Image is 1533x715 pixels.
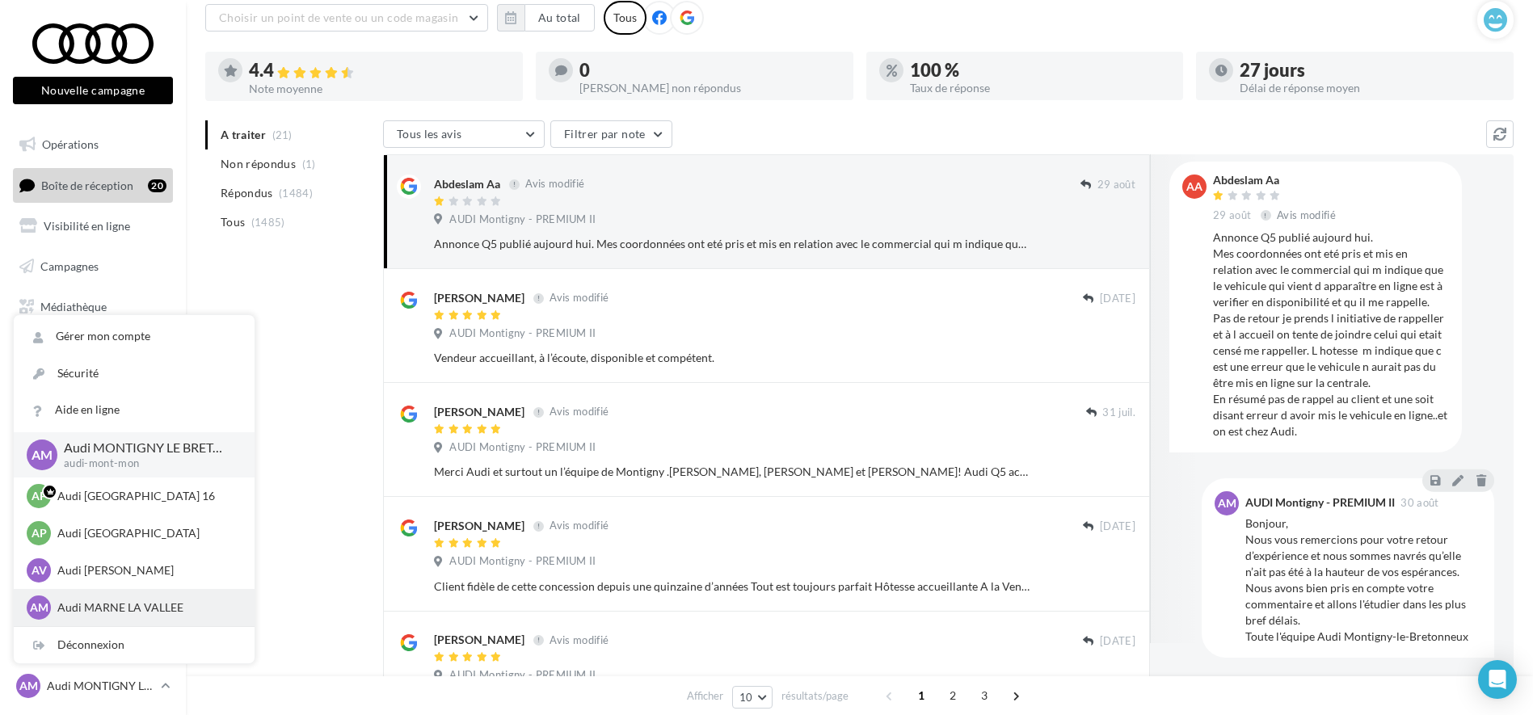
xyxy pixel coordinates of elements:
[524,4,595,32] button: Au total
[221,214,245,230] span: Tous
[1097,178,1135,192] span: 29 août
[397,127,462,141] span: Tous les avis
[908,683,934,709] span: 1
[219,11,458,24] span: Choisir un point de vente ou un code magasin
[205,4,488,32] button: Choisir un point de vente ou un code magasin
[525,178,584,191] span: Avis modifié
[1240,61,1501,79] div: 27 jours
[14,355,255,392] a: Sécurité
[57,562,235,578] p: Audi [PERSON_NAME]
[1213,229,1449,440] div: Annonce Q5 publié aujourd hui. Mes coordonnées ont eté pris et mis en relation avec le commercial...
[739,691,753,704] span: 10
[971,683,997,709] span: 3
[249,61,510,80] div: 4.4
[14,627,255,663] div: Déconnexion
[44,219,130,233] span: Visibilité en ligne
[550,120,672,148] button: Filtrer par note
[1478,660,1517,699] div: Open Intercom Messenger
[1245,497,1395,508] div: AUDI Montigny - PREMIUM II
[579,61,840,79] div: 0
[10,290,176,324] a: Médiathèque
[497,4,595,32] button: Au total
[434,518,524,534] div: [PERSON_NAME]
[40,259,99,273] span: Campagnes
[32,488,47,504] span: AP
[449,668,596,683] span: AUDI Montigny - PREMIUM II
[14,392,255,428] a: Aide en ligne
[1240,82,1501,94] div: Délai de réponse moyen
[434,350,1030,366] div: Vendeur accueillant, à l’écoute, disponible et compétent.
[64,439,229,457] p: Audi MONTIGNY LE BRETONNE
[550,292,609,305] span: Avis modifié
[57,599,235,616] p: Audi MARNE LA VALLEE
[148,179,166,192] div: 20
[32,445,53,464] span: AM
[449,326,596,341] span: AUDI Montigny - PREMIUM II
[1100,519,1135,534] span: [DATE]
[10,330,176,377] a: PLV et print personnalisable
[41,178,133,191] span: Boîte de réception
[10,128,176,162] a: Opérations
[1400,498,1438,508] span: 30 août
[940,683,966,709] span: 2
[434,464,1030,480] div: Merci Audi et surtout un l’équipe de Montigny .[PERSON_NAME], [PERSON_NAME] et [PERSON_NAME]! Aud...
[449,554,596,569] span: AUDI Montigny - PREMIUM II
[221,156,296,172] span: Non répondus
[57,488,235,504] p: Audi [GEOGRAPHIC_DATA] 16
[687,688,723,704] span: Afficher
[42,137,99,151] span: Opérations
[604,1,646,35] div: Tous
[434,632,524,648] div: [PERSON_NAME]
[434,290,524,306] div: [PERSON_NAME]
[550,406,609,418] span: Avis modifié
[449,212,596,227] span: AUDI Montigny - PREMIUM II
[1100,634,1135,649] span: [DATE]
[1245,515,1481,645] div: Bonjour, Nous vous remercions pour votre retour d’expérience et nous sommes navrés qu’elle n’ait ...
[434,404,524,420] div: [PERSON_NAME]
[47,678,154,694] p: Audi MONTIGNY LE BRETONNE
[579,82,840,94] div: [PERSON_NAME] non répondus
[449,440,596,455] span: AUDI Montigny - PREMIUM II
[19,678,38,694] span: AM
[10,250,176,284] a: Campagnes
[1100,292,1135,306] span: [DATE]
[1218,495,1236,511] span: AM
[251,216,285,229] span: (1485)
[57,525,235,541] p: Audi [GEOGRAPHIC_DATA]
[1213,208,1251,223] span: 29 août
[383,120,545,148] button: Tous les avis
[13,77,173,104] button: Nouvelle campagne
[1277,208,1336,221] span: Avis modifié
[434,578,1030,595] div: Client fidèle de cette concession depuis une quinzaine d’années Tout est toujours parfait Hôtesse...
[910,82,1171,94] div: Taux de réponse
[302,158,316,170] span: (1)
[40,299,107,313] span: Médiathèque
[279,187,313,200] span: (1484)
[10,209,176,243] a: Visibilité en ligne
[434,176,500,192] div: Abdeslam Aa
[32,562,47,578] span: AV
[1102,406,1135,420] span: 31 juil.
[550,633,609,646] span: Avis modifié
[434,236,1030,252] div: Annonce Q5 publié aujourd hui. Mes coordonnées ont eté pris et mis en relation avec le commercial...
[221,185,273,201] span: Répondus
[1213,175,1339,186] div: Abdeslam Aa
[10,168,176,203] a: Boîte de réception20
[64,456,229,471] p: audi-mont-mon
[781,688,849,704] span: résultats/page
[13,671,173,701] a: AM Audi MONTIGNY LE BRETONNE
[14,318,255,355] a: Gérer mon compte
[910,61,1171,79] div: 100 %
[249,83,510,95] div: Note moyenne
[32,525,47,541] span: AP
[550,519,609,532] span: Avis modifié
[732,686,773,709] button: 10
[1186,179,1202,195] span: AA
[30,599,48,616] span: AM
